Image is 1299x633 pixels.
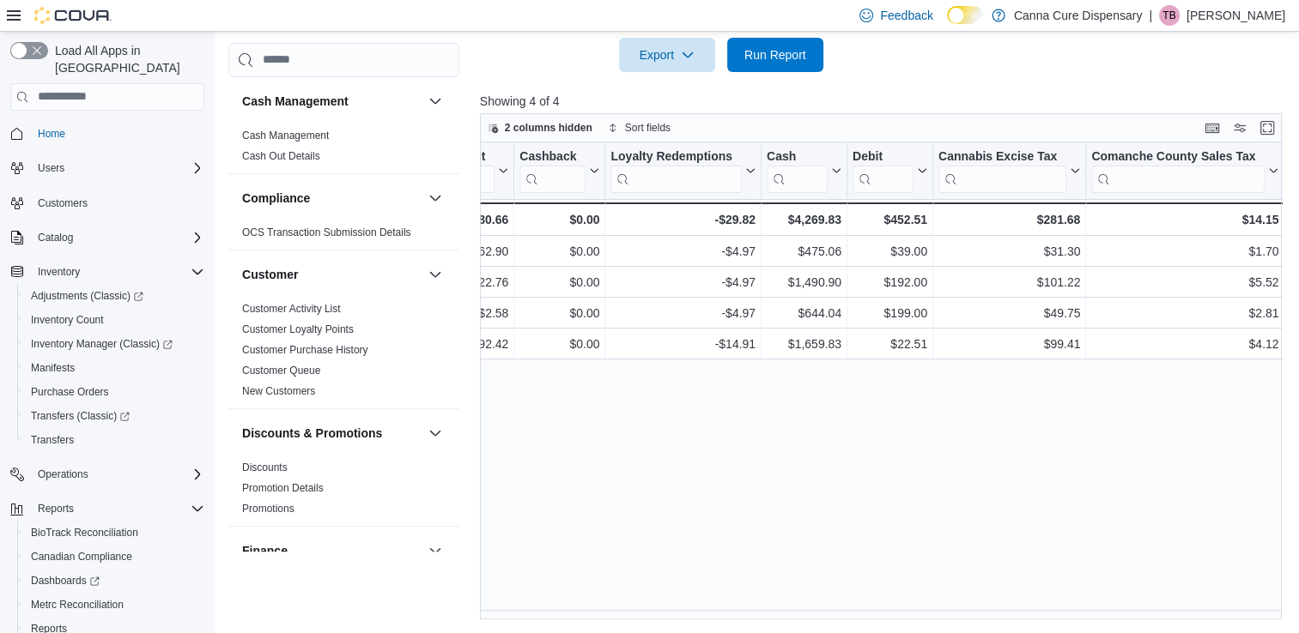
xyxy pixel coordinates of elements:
[947,6,983,24] input: Dark Mode
[242,150,320,162] a: Cash Out Details
[48,42,204,76] span: Load All Apps in [GEOGRAPHIC_DATA]
[242,149,320,163] span: Cash Out Details
[31,158,71,178] button: Users
[31,124,72,144] a: Home
[242,323,354,335] a: Customer Loyalty Points
[24,406,137,426] a: Transfers (Classic)
[242,425,382,442] h3: Discounts & Promotions
[242,502,294,515] span: Promotions
[242,93,349,110] h3: Cash Management
[242,425,422,442] button: Discounts & Promotions
[853,209,927,230] div: $452.51
[24,594,131,615] a: Metrc Reconciliation
[1014,5,1142,26] p: Canna Cure Dispensary
[24,546,204,567] span: Canadian Compliance
[242,343,368,357] span: Customer Purchase History
[31,385,109,399] span: Purchase Orders
[31,498,204,519] span: Reports
[31,409,130,423] span: Transfers (Classic)
[31,289,143,303] span: Adjustments (Classic)
[619,38,715,72] button: Export
[31,123,204,144] span: Home
[38,502,74,515] span: Reports
[228,457,459,526] div: Discounts & Promotions
[629,38,705,72] span: Export
[24,522,145,543] a: BioTrack Reconciliation
[1187,5,1285,26] p: [PERSON_NAME]
[17,356,211,380] button: Manifests
[24,310,204,330] span: Inventory Count
[242,130,329,142] a: Cash Management
[24,358,204,378] span: Manifests
[242,481,324,495] span: Promotion Details
[610,209,756,230] div: -$29.82
[425,264,446,285] button: Customer
[1202,118,1223,138] button: Keyboard shortcuts
[17,284,211,308] a: Adjustments (Classic)
[3,260,211,284] button: Inventory
[24,382,204,402] span: Purchase Orders
[228,298,459,408] div: Customer
[242,344,368,356] a: Customer Purchase History
[242,482,324,494] a: Promotion Details
[24,522,204,543] span: BioTrack Reconciliation
[31,193,94,214] a: Customers
[24,594,204,615] span: Metrc Reconciliation
[1091,209,1278,230] div: $14.15
[727,38,823,72] button: Run Report
[242,226,411,238] a: OCS Transaction Submission Details
[3,462,211,486] button: Operations
[31,598,124,612] span: Metrc Reconciliation
[3,190,211,215] button: Customers
[31,526,138,540] span: BioTrack Reconciliation
[228,222,459,250] div: Compliance
[24,358,82,378] a: Manifests
[31,262,204,282] span: Inventory
[31,361,75,375] span: Manifests
[3,121,211,146] button: Home
[3,226,211,250] button: Catalog
[1149,5,1152,26] p: |
[242,364,320,377] span: Customer Queue
[1257,118,1278,138] button: Enter fullscreen
[24,430,81,450] a: Transfers
[1229,118,1250,138] button: Display options
[24,286,150,306] a: Adjustments (Classic)
[3,497,211,521] button: Reports
[767,209,841,230] div: $4,269.83
[24,382,116,402] a: Purchase Orders
[31,158,204,178] span: Users
[403,209,508,230] div: -$180.66
[242,129,329,142] span: Cash Management
[242,190,422,207] button: Compliance
[625,121,671,135] span: Sort fields
[425,423,446,443] button: Discounts & Promotions
[31,433,74,447] span: Transfers
[242,542,422,559] button: Finance
[17,332,211,356] a: Inventory Manager (Classic)
[242,303,341,315] a: Customer Activity List
[519,209,599,230] div: $0.00
[17,569,211,593] a: Dashboards
[242,190,310,207] h3: Compliance
[17,308,211,332] button: Inventory Count
[38,196,88,210] span: Customers
[242,323,354,336] span: Customer Loyalty Points
[24,310,111,330] a: Inventory Count
[744,46,806,63] span: Run Report
[242,384,315,398] span: New Customers
[17,380,211,404] button: Purchase Orders
[947,24,948,25] span: Dark Mode
[38,127,65,141] span: Home
[38,467,88,481] span: Operations
[425,540,446,561] button: Finance
[242,503,294,515] a: Promotions
[880,7,932,24] span: Feedback
[242,461,288,474] span: Discounts
[938,209,1080,230] div: $281.68
[31,498,81,519] button: Reports
[24,546,139,567] a: Canadian Compliance
[38,231,73,244] span: Catalog
[1162,5,1175,26] span: TB
[24,286,204,306] span: Adjustments (Classic)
